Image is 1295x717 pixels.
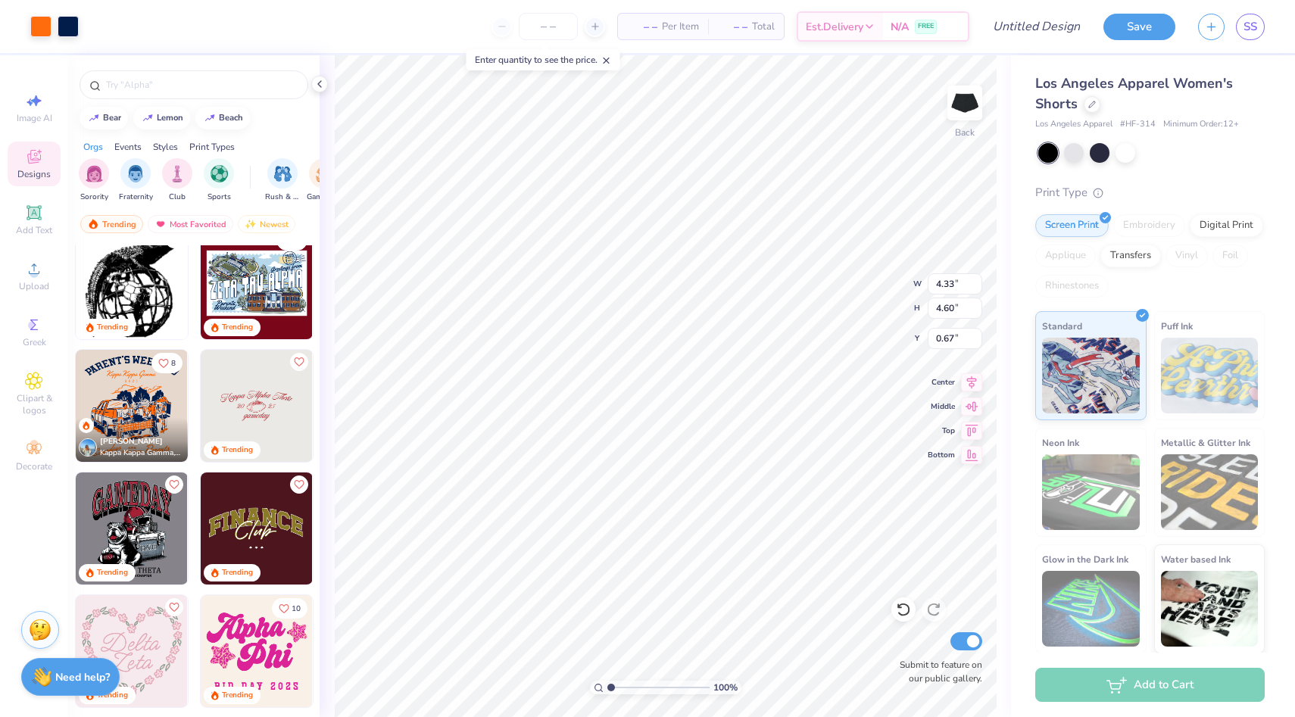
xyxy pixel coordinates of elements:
[245,219,257,229] img: Newest.gif
[1035,245,1096,267] div: Applique
[76,595,188,707] img: 19a71c1b-915a-426d-a4c5-369d17fd7095
[119,192,153,203] span: Fraternity
[1042,435,1079,450] span: Neon Ink
[151,353,183,373] button: Like
[519,13,578,40] input: – –
[119,158,153,203] button: filter button
[265,192,300,203] span: Rush & Bid
[201,350,313,462] img: 8576049e-cdb6-42fc-8d82-8e903263a332
[219,114,243,122] div: beach
[290,475,308,494] button: Like
[1035,214,1109,237] div: Screen Print
[1161,551,1231,567] span: Water based Ink
[165,598,183,616] button: Like
[1042,454,1140,530] img: Neon Ink
[189,140,235,154] div: Print Types
[1035,275,1109,298] div: Rhinestones
[8,392,61,416] span: Clipart & logos
[717,19,747,35] span: – –
[105,77,298,92] input: Try "Alpha"
[1100,245,1161,267] div: Transfers
[918,21,934,32] span: FREE
[201,472,313,585] img: fe36ff5f-fb9b-4945-a060-0b0377116f4b
[1042,571,1140,647] img: Glow in the Dark Ink
[1244,18,1257,36] span: SS
[1161,318,1193,334] span: Puff Ink
[274,165,292,182] img: Rush & Bid Image
[208,192,231,203] span: Sports
[76,472,188,585] img: 50218234-e5bf-4f2f-8700-83fb47048747
[312,472,424,585] img: a84d1b73-ac8d-4267-911b-1e3b2a4d5b0f
[114,140,142,154] div: Events
[162,158,192,203] button: filter button
[165,475,183,494] button: Like
[87,219,99,229] img: trending.gif
[187,595,299,707] img: 4b45ee2e-3948-4497-bab1-ef1ae4ec20ef
[928,401,955,412] span: Middle
[1042,338,1140,413] img: Standard
[187,350,299,462] img: ada28783-c698-4696-b5c2-a4a97bac655a
[201,595,313,707] img: 89a05940-dcbd-4ea4-afb7-f5f654bc5792
[752,19,775,35] span: Total
[204,114,216,123] img: trend_line.gif
[891,19,909,35] span: N/A
[19,280,49,292] span: Upload
[127,165,144,182] img: Fraternity Image
[80,192,108,203] span: Sorority
[292,605,301,613] span: 10
[467,49,620,70] div: Enter quantity to see the price.
[1042,551,1128,567] span: Glow in the Dark Ink
[103,114,121,122] div: bear
[171,360,176,367] span: 8
[153,140,178,154] div: Styles
[97,567,128,578] div: Trending
[157,114,183,122] div: lemon
[1161,435,1250,450] span: Metallic & Glitter Ink
[100,436,163,447] span: [PERSON_NAME]
[195,107,250,129] button: beach
[169,192,186,203] span: Club
[950,88,980,118] img: Back
[79,438,97,457] img: Avatar
[187,472,299,585] img: e3fadd75-044f-4ece-9c60-f578973161b7
[100,447,182,459] span: Kappa Kappa Gamma, [GEOGRAPHIC_DATA]
[1190,214,1263,237] div: Digital Print
[928,377,955,388] span: Center
[83,140,103,154] div: Orgs
[265,158,300,203] button: filter button
[1103,14,1175,40] button: Save
[272,598,307,619] button: Like
[928,426,955,436] span: Top
[222,567,253,578] div: Trending
[1113,214,1185,237] div: Embroidery
[312,350,424,462] img: 4717c856-3f23-4492-8bab-cce35c17f09e
[806,19,863,35] span: Est. Delivery
[290,353,308,371] button: Like
[1236,14,1265,40] a: SS
[307,192,342,203] span: Game Day
[312,595,424,707] img: ef5a9d13-1a9b-426c-a2c2-c3ff9dc4dbd4
[1165,245,1208,267] div: Vinyl
[55,670,110,684] strong: Need help?
[80,107,128,129] button: bear
[154,219,167,229] img: most_fav.gif
[1035,184,1265,201] div: Print Type
[627,19,657,35] span: – –
[204,158,234,203] div: filter for Sports
[1035,118,1112,131] span: Los Angeles Apparel
[713,681,738,694] span: 100 %
[88,114,100,123] img: trend_line.gif
[265,158,300,203] div: filter for Rush & Bid
[1212,245,1248,267] div: Foil
[169,165,186,182] img: Club Image
[312,227,424,339] img: 7e67119c-f789-4369-8b58-2dca292d919f
[222,322,253,333] div: Trending
[79,158,109,203] div: filter for Sorority
[1042,318,1082,334] span: Standard
[1163,118,1239,131] span: Minimum Order: 12 +
[79,158,109,203] button: filter button
[76,350,188,462] img: 53d4b78b-3983-4c01-8df3-f1ac8a4d2a2f
[891,658,982,685] label: Submit to feature on our public gallery.
[17,168,51,180] span: Designs
[142,114,154,123] img: trend_line.gif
